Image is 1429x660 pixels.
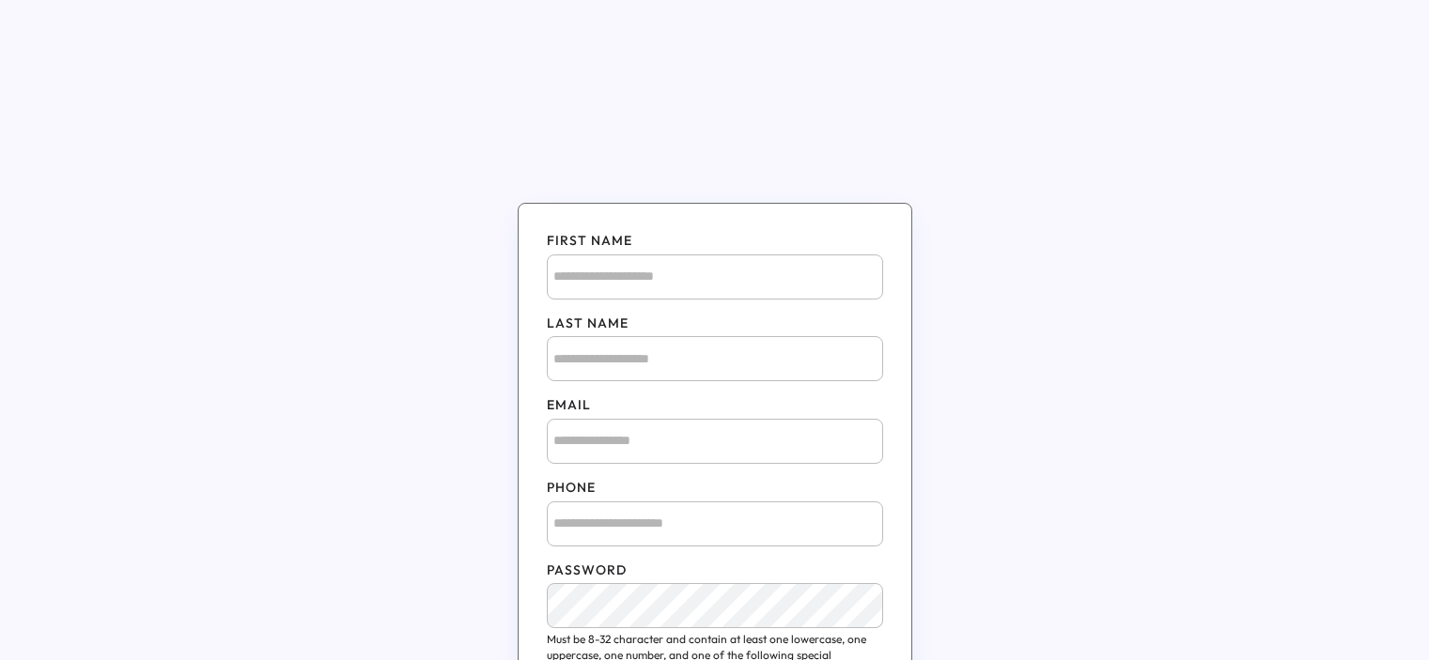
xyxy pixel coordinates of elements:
[547,561,883,580] div: PASSWORD
[547,396,883,415] div: EMAIL
[547,479,883,498] div: PHONE
[547,315,883,333] div: LAST NAME
[547,232,883,251] div: FIRST NAME
[677,75,753,173] img: Hearsight logo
